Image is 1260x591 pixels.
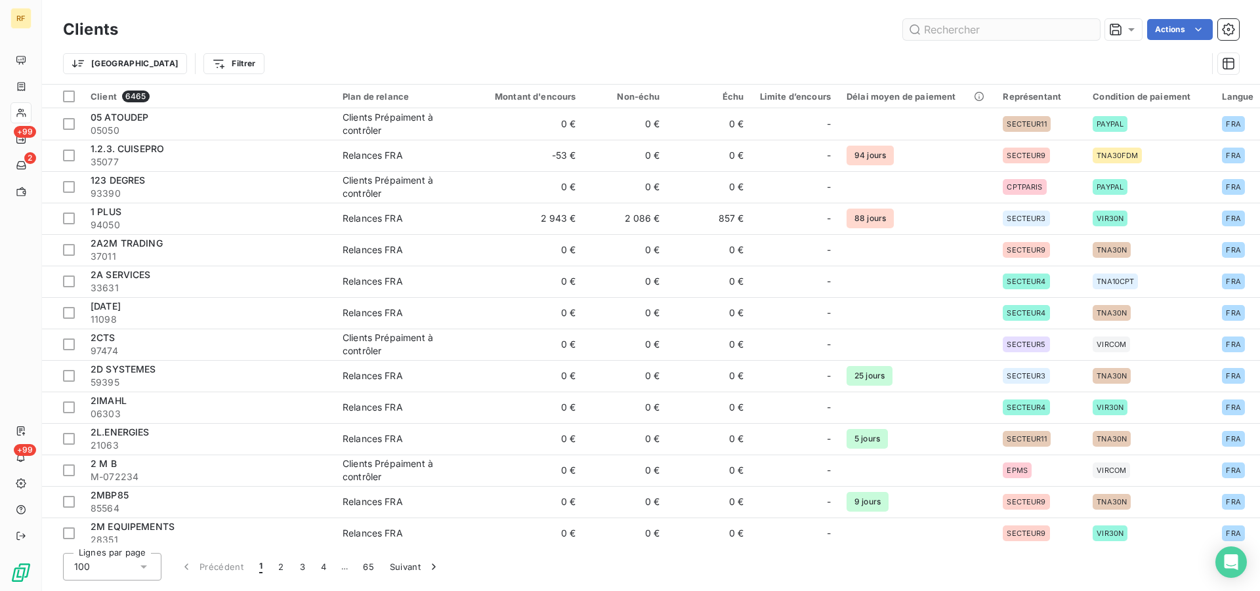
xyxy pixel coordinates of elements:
span: - [827,401,831,414]
td: 0 € [584,266,668,297]
span: - [827,527,831,540]
span: - [827,369,831,382]
span: FRA [1226,372,1240,380]
span: 06303 [91,407,327,420]
button: 1 [251,553,270,581]
td: 0 € [668,140,752,171]
span: 2 M B [91,458,117,469]
span: FRA [1226,246,1240,254]
td: 0 € [471,297,584,329]
span: 1 PLUS [91,206,121,217]
span: - [827,495,831,508]
span: 05050 [91,124,327,137]
div: Relances FRA [343,212,403,225]
span: TNA30FDM [1097,152,1138,159]
td: 0 € [668,266,752,297]
span: 37011 [91,250,327,263]
td: 0 € [584,392,668,423]
td: 0 € [584,108,668,140]
span: M-072234 [91,470,327,483]
span: PAYPAL [1097,120,1123,128]
span: SECTEUR11 [1007,120,1046,128]
div: Échu [676,91,744,102]
span: 2 [24,152,36,164]
span: VIR30N [1097,529,1123,537]
button: [GEOGRAPHIC_DATA] [63,53,187,74]
span: SECTEUR9 [1007,498,1045,506]
td: 0 € [471,171,584,203]
span: 2M EQUIPEMENTS [91,521,175,532]
span: TNA30N [1097,435,1127,443]
td: 2 086 € [584,203,668,234]
div: Relances FRA [343,495,403,508]
span: FRA [1226,277,1240,285]
td: 0 € [584,486,668,518]
span: SECTEUR5 [1007,340,1045,348]
span: 35077 [91,155,327,169]
td: 0 € [471,360,584,392]
td: 0 € [668,486,752,518]
img: Logo LeanPay [10,562,31,583]
span: SECTEUR3 [1007,214,1045,222]
div: Relances FRA [343,527,403,540]
span: - [827,306,831,319]
span: - [827,212,831,225]
td: 0 € [668,297,752,329]
span: 05 ATOUDEP [91,112,149,123]
td: 0 € [471,266,584,297]
span: FRA [1226,435,1240,443]
div: RF [10,8,31,29]
td: 0 € [471,486,584,518]
td: 0 € [668,423,752,455]
span: CPTPARIS [1007,183,1042,191]
td: 0 € [584,297,668,329]
span: FRA [1226,529,1240,537]
div: Plan de relance [343,91,463,102]
span: 25 jours [847,366,892,386]
span: TNA30N [1097,246,1127,254]
span: TNA30N [1097,498,1127,506]
td: 0 € [584,455,668,486]
div: Clients Prépaiment à contrôler [343,457,463,483]
span: FRA [1226,340,1240,348]
span: PAYPAL [1097,183,1123,191]
span: FRA [1226,120,1240,128]
td: 0 € [471,392,584,423]
span: FRA [1226,498,1240,506]
div: Délai moyen de paiement [847,91,987,102]
button: 4 [313,553,334,581]
input: Rechercher [903,19,1100,40]
span: 2A SERVICES [91,269,151,280]
td: 0 € [668,360,752,392]
span: 1 [259,560,262,573]
td: 2 943 € [471,203,584,234]
td: 0 € [471,455,584,486]
div: Représentant [1003,91,1077,102]
span: EPMS [1007,466,1028,474]
span: TNA30N [1097,372,1127,380]
div: Relances FRA [343,369,403,382]
span: 94 jours [847,146,894,165]
span: 2CTS [91,332,115,343]
span: 11098 [91,313,327,326]
span: - [827,117,831,131]
span: … [334,556,355,577]
span: SECTEUR9 [1007,246,1045,254]
span: 100 [74,560,90,573]
span: VIR30N [1097,214,1123,222]
td: 0 € [471,234,584,266]
div: Clients Prépaiment à contrôler [343,174,463,200]
span: 2A2M TRADING [91,237,163,249]
td: 0 € [668,234,752,266]
span: FRA [1226,403,1240,411]
td: 0 € [584,360,668,392]
div: Limite d’encours [760,91,831,102]
span: - [827,243,831,256]
span: +99 [14,126,36,138]
span: - [827,149,831,162]
span: 93390 [91,187,327,200]
td: 0 € [668,518,752,549]
span: 97474 [91,344,327,357]
span: 2IMAHL [91,395,127,406]
td: 857 € [668,203,752,234]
